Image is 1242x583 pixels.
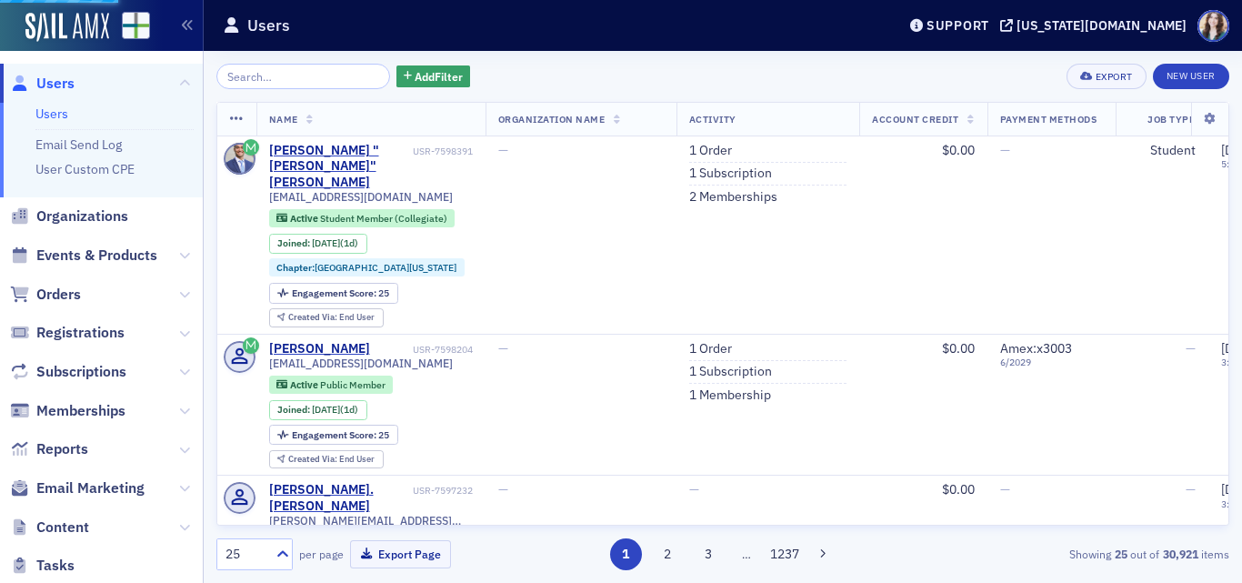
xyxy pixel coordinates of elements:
[10,323,125,343] a: Registrations
[299,546,344,562] label: per page
[269,482,410,514] a: [PERSON_NAME].[PERSON_NAME]
[10,246,157,266] a: Events & Products
[269,234,367,254] div: Joined: 2025-08-21 00:00:00
[35,106,68,122] a: Users
[269,341,370,357] div: [PERSON_NAME]
[269,283,398,303] div: Engagement Score: 25
[276,262,456,274] a: Chapter:[GEOGRAPHIC_DATA][US_STATE]
[689,189,777,206] a: 2 Memberships
[122,12,150,40] img: SailAMX
[498,142,508,158] span: —
[10,478,145,498] a: Email Marketing
[413,485,473,497] div: USR-7597232
[36,439,88,459] span: Reports
[269,190,453,204] span: [EMAIL_ADDRESS][DOMAIN_NAME]
[320,378,386,391] span: Public Member
[1000,19,1193,32] button: [US_STATE][DOMAIN_NAME]
[292,288,389,298] div: 25
[693,538,725,570] button: 3
[651,538,683,570] button: 2
[276,212,446,224] a: Active Student Member (Collegiate)
[689,481,699,498] span: —
[1186,340,1196,357] span: —
[942,481,975,498] span: $0.00
[1111,546,1130,562] strong: 25
[36,556,75,576] span: Tasks
[689,113,736,126] span: Activity
[269,357,453,370] span: [EMAIL_ADDRESS][DOMAIN_NAME]
[292,428,378,441] span: Engagement Score :
[109,12,150,43] a: View Homepage
[36,246,157,266] span: Events & Products
[269,514,473,528] span: [PERSON_NAME][EMAIL_ADDRESS][DOMAIN_NAME]
[320,212,447,225] span: Student Member (Collegiate)
[277,404,312,416] span: Joined :
[10,74,75,94] a: Users
[689,341,732,357] a: 1 Order
[1017,17,1187,34] div: [US_STATE][DOMAIN_NAME]
[769,538,801,570] button: 1237
[312,403,340,416] span: [DATE]
[1147,113,1195,126] span: Job Type
[276,378,385,390] a: Active Public Member
[10,401,125,421] a: Memberships
[10,362,126,382] a: Subscriptions
[288,453,339,465] span: Created Via :
[35,161,135,177] a: User Custom CPE
[689,166,772,182] a: 1 Subscription
[290,378,320,391] span: Active
[269,209,456,227] div: Active: Active: Student Member (Collegiate)
[1000,340,1072,357] span: Amex : x3003
[269,113,298,126] span: Name
[872,113,958,126] span: Account Credit
[1159,546,1201,562] strong: 30,921
[269,450,384,469] div: Created Via: End User
[36,518,89,538] span: Content
[25,13,109,42] img: SailAMX
[36,285,81,305] span: Orders
[1197,10,1229,42] span: Profile
[216,64,390,89] input: Search…
[36,206,128,226] span: Organizations
[269,143,410,191] div: [PERSON_NAME] "[PERSON_NAME]" [PERSON_NAME]
[10,556,75,576] a: Tasks
[269,400,367,420] div: Joined: 2025-08-21 00:00:00
[247,15,290,36] h1: Users
[35,136,122,153] a: Email Send Log
[413,146,473,157] div: USR-7598391
[36,401,125,421] span: Memberships
[926,17,989,34] div: Support
[269,308,384,327] div: Created Via: End User
[312,237,358,249] div: (1d)
[373,344,473,356] div: USR-7598204
[10,285,81,305] a: Orders
[350,540,451,568] button: Export Page
[36,478,145,498] span: Email Marketing
[292,430,389,440] div: 25
[415,68,463,85] span: Add Filter
[1096,72,1133,82] div: Export
[276,261,315,274] span: Chapter :
[10,206,128,226] a: Organizations
[225,545,265,564] div: 25
[269,425,398,445] div: Engagement Score: 25
[498,340,508,357] span: —
[288,455,375,465] div: End User
[1000,357,1103,368] span: 6 / 2029
[288,313,375,323] div: End User
[905,546,1229,562] div: Showing out of items
[396,65,471,88] button: AddFilter
[290,212,320,225] span: Active
[689,387,771,404] a: 1 Membership
[1000,481,1010,498] span: —
[36,323,125,343] span: Registrations
[288,311,339,323] span: Created Via :
[36,74,75,94] span: Users
[942,142,975,158] span: $0.00
[36,362,126,382] span: Subscriptions
[1128,143,1196,159] div: Student
[269,376,394,394] div: Active: Active: Public Member
[1186,481,1196,498] span: —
